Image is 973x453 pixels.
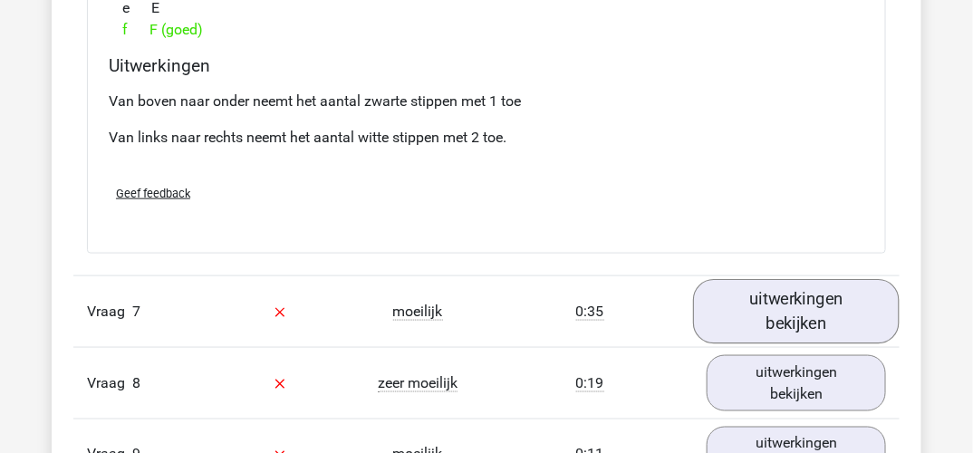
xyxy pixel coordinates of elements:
[109,19,864,41] div: F (goed)
[116,187,190,200] span: Geef feedback
[109,55,864,76] h4: Uitwerkingen
[576,374,604,392] span: 0:19
[707,355,886,411] a: uitwerkingen bekijken
[378,374,458,392] span: zeer moeilijk
[109,127,864,149] p: Van links naar rechts neemt het aantal witte stippen met 2 toe.
[132,303,140,320] span: 7
[132,374,140,391] span: 8
[122,19,149,41] span: f
[87,372,132,394] span: Vraag
[109,91,864,112] p: Van boven naar onder neemt het aantal zwarte stippen met 1 toe
[576,303,604,321] span: 0:35
[393,303,443,321] span: moeilijk
[693,280,900,344] a: uitwerkingen bekijken
[87,301,132,323] span: Vraag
